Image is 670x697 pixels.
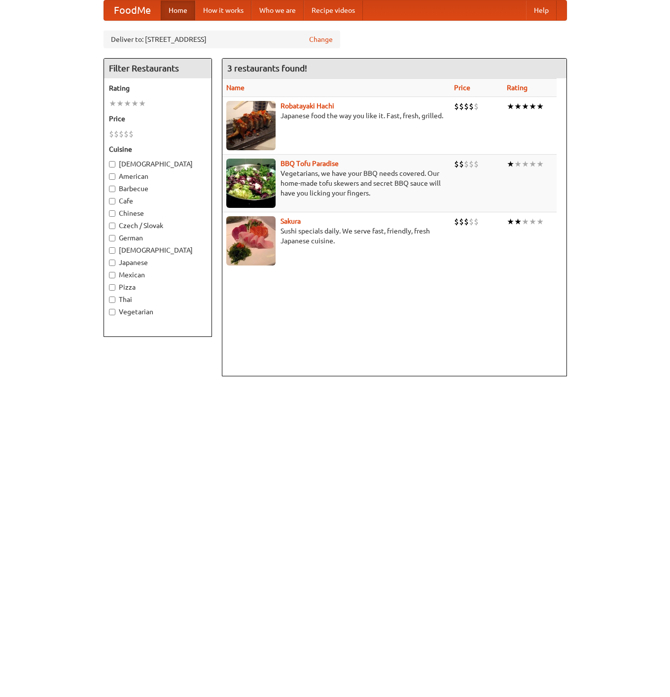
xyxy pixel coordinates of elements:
[124,129,129,139] li: $
[454,216,459,227] li: $
[226,111,446,121] p: Japanese food the way you like it. Fast, fresh, grilled.
[464,216,469,227] li: $
[469,216,474,227] li: $
[507,84,528,92] a: Rating
[109,114,207,124] h5: Price
[529,159,536,169] li: ★
[469,159,474,169] li: $
[522,101,529,112] li: ★
[109,159,207,169] label: [DEMOGRAPHIC_DATA]
[124,98,131,109] li: ★
[109,223,115,229] input: Czech / Slovak
[131,98,139,109] li: ★
[454,84,470,92] a: Price
[109,173,115,180] input: American
[139,98,146,109] li: ★
[507,216,514,227] li: ★
[459,159,464,169] li: $
[474,216,479,227] li: $
[129,129,134,139] li: $
[507,159,514,169] li: ★
[281,102,334,110] a: Robatayaki Hachi
[109,258,207,267] label: Japanese
[459,101,464,112] li: $
[109,221,207,231] label: Czech / Slovak
[109,129,114,139] li: $
[109,295,207,304] label: Thai
[536,216,544,227] li: ★
[109,270,207,280] label: Mexican
[514,216,522,227] li: ★
[109,307,207,317] label: Vegetarian
[474,101,479,112] li: $
[109,235,115,241] input: German
[104,31,340,48] div: Deliver to: [STREET_ADDRESS]
[109,161,115,167] input: [DEMOGRAPHIC_DATA]
[536,159,544,169] li: ★
[226,216,276,266] img: sakura.jpg
[114,129,119,139] li: $
[514,101,522,112] li: ★
[109,171,207,181] label: American
[522,216,529,227] li: ★
[226,168,446,198] p: Vegetarians, we have your BBQ needs covered. Our home-made tofu skewers and secret BBQ sauce will...
[109,260,115,266] input: Japanese
[104,59,212,78] h4: Filter Restaurants
[226,84,245,92] a: Name
[109,98,116,109] li: ★
[227,64,307,73] ng-pluralize: 3 restaurants found!
[109,208,207,218] label: Chinese
[109,184,207,194] label: Barbecue
[116,98,124,109] li: ★
[514,159,522,169] li: ★
[464,159,469,169] li: $
[281,217,301,225] a: Sakura
[109,210,115,217] input: Chinese
[109,186,115,192] input: Barbecue
[109,83,207,93] h5: Rating
[474,159,479,169] li: $
[459,216,464,227] li: $
[454,101,459,112] li: $
[119,129,124,139] li: $
[507,101,514,112] li: ★
[104,0,161,20] a: FoodMe
[226,226,446,246] p: Sushi specials daily. We serve fast, friendly, fresh Japanese cuisine.
[109,233,207,243] label: German
[526,0,557,20] a: Help
[529,216,536,227] li: ★
[109,284,115,291] input: Pizza
[109,198,115,204] input: Cafe
[109,272,115,278] input: Mexican
[195,0,251,20] a: How it works
[309,34,333,44] a: Change
[109,297,115,303] input: Thai
[161,0,195,20] a: Home
[226,101,276,150] img: robatayaki.jpg
[109,247,115,254] input: [DEMOGRAPHIC_DATA]
[109,196,207,206] label: Cafe
[226,159,276,208] img: tofuparadise.jpg
[464,101,469,112] li: $
[454,159,459,169] li: $
[281,160,339,167] a: BBQ Tofu Paradise
[109,245,207,255] label: [DEMOGRAPHIC_DATA]
[469,101,474,112] li: $
[536,101,544,112] li: ★
[529,101,536,112] li: ★
[304,0,363,20] a: Recipe videos
[522,159,529,169] li: ★
[109,282,207,292] label: Pizza
[109,309,115,315] input: Vegetarian
[109,144,207,154] h5: Cuisine
[251,0,304,20] a: Who we are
